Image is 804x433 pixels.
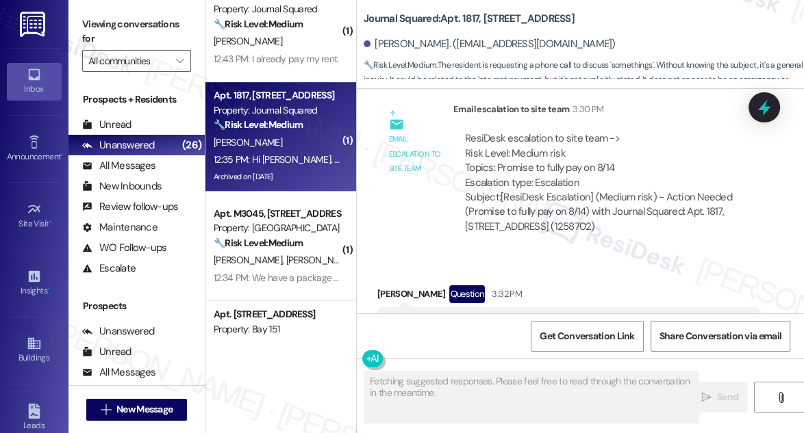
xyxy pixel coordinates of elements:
span: Send [717,390,738,404]
div: Apt. M3045, [STREET_ADDRESS][PERSON_NAME] [214,207,340,221]
div: Unanswered [82,138,155,153]
span: [PERSON_NAME] [214,254,286,266]
span: [PERSON_NAME] [286,254,355,266]
div: 12:34 PM: We have a package delivered but we are traveling abroad, can you tell the office to hol... [214,272,795,284]
button: New Message [86,399,188,421]
i:  [776,392,786,403]
div: Archived on [DATE] [212,168,342,185]
a: Buildings [7,332,62,369]
div: Unread [82,345,131,359]
div: Apt. 1817, [STREET_ADDRESS] [214,88,340,103]
div: All Messages [82,159,155,173]
i:  [101,404,111,415]
strong: 🔧 Risk Level: Medium [364,60,436,70]
span: Get Conversation Link [540,329,634,343]
img: ResiDesk Logo [20,12,48,37]
div: Question [449,285,486,302]
span: [PERSON_NAME] [214,136,282,148]
strong: 🔧 Risk Level: Medium [214,237,303,249]
div: WO Follow-ups [82,241,166,255]
div: Property: Bay 151 [214,322,340,337]
div: (26) [179,135,205,156]
a: Insights • [7,265,62,302]
div: ResiDesk escalation to site team -> Risk Level: Medium risk Topics: Promise to fully pay on 8/14 ... [465,131,748,190]
div: Escalate [82,261,136,276]
span: • [49,217,51,226]
span: : The resident is requesting a phone call to discuss 'somethings'. Without knowing the subject, i... [364,58,804,102]
strong: 🔧 Risk Level: Medium [214,118,303,131]
div: Maintenance [82,220,158,235]
div: Prospects [68,299,205,313]
div: All Messages [82,365,155,380]
label: Viewing conversations for [82,14,191,50]
input: All communities [88,50,169,72]
b: Journal Squared: Apt. 1817, [STREET_ADDRESS] [364,12,575,26]
div: Unread [82,118,131,132]
div: Subject: [ResiDesk Escalation] (Medium risk) - Action Needed (Promise to fully pay on 8/14) with ... [465,190,748,234]
div: Email escalation to site team [453,102,759,121]
div: Property: Journal Squared [214,2,340,16]
div: Apt. [STREET_ADDRESS] [214,307,340,322]
div: New Inbounds [82,179,162,194]
div: 3:32 PM [488,287,521,301]
span: New Message [116,402,173,417]
a: Site Visit • [7,198,62,235]
div: Email escalation to site team [389,132,442,176]
button: Send [692,382,747,412]
div: 12:35 PM: Hi [PERSON_NAME]. Please note that the rent will be fully paid on [DATE]. Sorry for the... [214,153,733,166]
span: [PERSON_NAME] [214,35,282,47]
i:  [701,392,712,403]
div: Prospects + Residents [68,92,205,107]
div: Property: Journal Squared [214,103,340,118]
span: • [61,150,63,159]
span: Share Conversation via email [659,329,781,343]
div: Review follow-ups [82,200,178,214]
textarea: Fetching suggested responses. Please feel free to read through the conversation in the meantime. [364,371,699,423]
i:  [176,55,184,66]
button: Get Conversation Link [531,321,643,352]
div: 3:30 PM [569,102,603,116]
button: Share Conversation via email [651,321,790,352]
div: [PERSON_NAME] [377,285,759,307]
div: [PERSON_NAME]. ([EMAIL_ADDRESS][DOMAIN_NAME]) [364,37,616,51]
strong: 🔧 Risk Level: Medium [214,18,303,30]
a: Inbox [7,63,62,100]
div: Unanswered [82,324,155,339]
div: 12:43 PM: I already pay my rent. [214,53,339,65]
span: • [47,284,49,293]
div: Property: [GEOGRAPHIC_DATA] [214,221,340,235]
